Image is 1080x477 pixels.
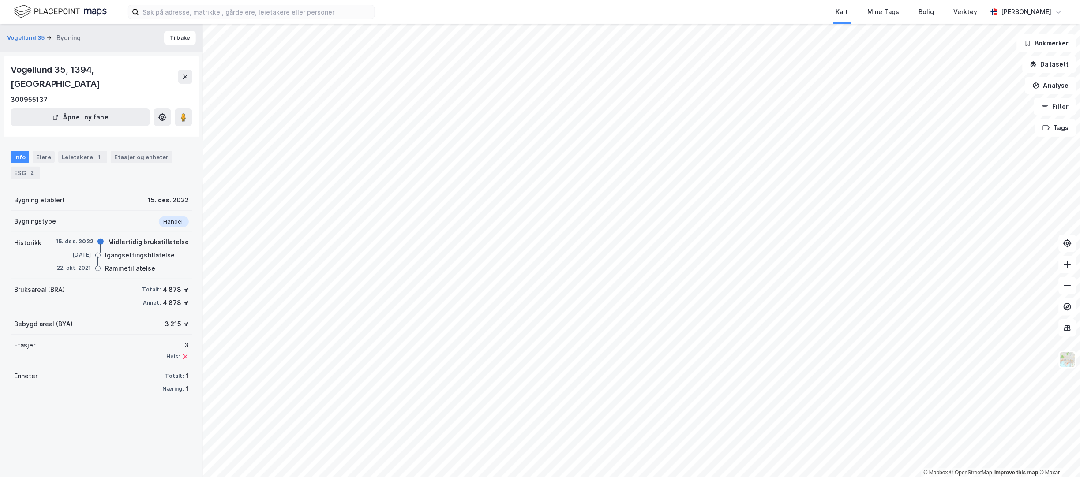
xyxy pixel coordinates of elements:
[954,7,978,17] div: Verktøy
[186,384,189,394] div: 1
[114,153,169,161] div: Etasjer og enheter
[56,251,91,259] div: [DATE]
[33,151,55,163] div: Eiere
[163,284,189,295] div: 4 878 ㎡
[11,108,150,126] button: Åpne i ny fane
[108,237,189,247] div: Midlertidig brukstillatelse
[836,7,848,17] div: Kart
[58,151,107,163] div: Leietakere
[14,238,41,248] div: Historikk
[14,371,37,381] div: Enheter
[1036,435,1080,477] iframe: Chat Widget
[56,264,91,272] div: 22. okt. 2021
[1023,56,1076,73] button: Datasett
[28,168,37,177] div: 2
[139,5,375,19] input: Søk på adresse, matrikkel, gårdeiere, leietakere eller personer
[1059,351,1076,368] img: Z
[1017,34,1076,52] button: Bokmerker
[165,373,184,380] div: Totalt:
[11,94,48,105] div: 300955137
[56,33,81,43] div: Bygning
[868,7,900,17] div: Mine Tags
[186,371,189,381] div: 1
[950,470,993,476] a: OpenStreetMap
[1001,7,1052,17] div: [PERSON_NAME]
[1034,98,1076,116] button: Filter
[14,4,107,19] img: logo.f888ab2527a4732fd821a326f86c7f29.svg
[11,63,178,91] div: Vogellund 35, 1394, [GEOGRAPHIC_DATA]
[163,385,184,392] div: Næring:
[995,470,1039,476] a: Improve this map
[7,34,46,42] button: Vogellund 35
[14,340,35,350] div: Etasjer
[166,340,189,350] div: 3
[11,151,29,163] div: Info
[919,7,934,17] div: Bolig
[14,195,65,205] div: Bygning etablert
[14,216,56,227] div: Bygningstype
[1025,77,1076,94] button: Analyse
[165,319,189,329] div: 3 215 ㎡
[142,286,161,293] div: Totalt:
[148,195,189,205] div: 15. des. 2022
[105,250,175,261] div: Igangsettingstillatelse
[11,167,40,179] div: ESG
[1036,435,1080,477] div: Kontrollprogram for chat
[14,319,73,329] div: Bebygd areal (BYA)
[924,470,948,476] a: Mapbox
[164,31,196,45] button: Tilbake
[143,299,161,306] div: Annet:
[163,298,189,308] div: 4 878 ㎡
[14,284,65,295] div: Bruksareal (BRA)
[105,263,155,274] div: Rammetillatelse
[56,238,94,246] div: 15. des. 2022
[166,353,180,360] div: Heis:
[1035,119,1076,137] button: Tags
[95,153,104,161] div: 1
